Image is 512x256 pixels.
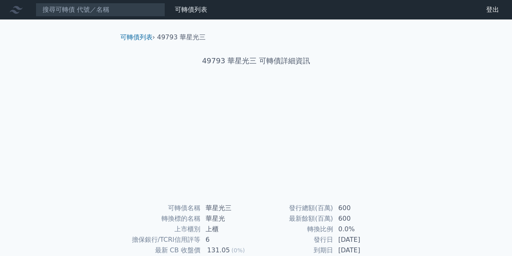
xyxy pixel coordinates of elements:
div: 131.05 [206,245,232,255]
td: 發行總額(百萬) [256,203,334,213]
td: [DATE] [334,234,389,245]
td: 轉換比例 [256,224,334,234]
li: › [120,32,155,42]
a: 登出 [480,3,506,16]
input: 搜尋可轉債 代號／名稱 [36,3,165,17]
td: 最新 CB 收盤價 [123,245,201,256]
td: 華星光 [201,213,256,224]
td: 到期日 [256,245,334,256]
td: 上櫃 [201,224,256,234]
td: 上市櫃別 [123,224,201,234]
a: 可轉債列表 [120,33,153,41]
td: 0.0% [334,224,389,234]
a: 可轉債列表 [175,6,207,13]
h1: 49793 華星光三 可轉債詳細資訊 [114,55,399,67]
li: 49793 華星光三 [157,32,206,42]
td: 600 [334,213,389,224]
td: 可轉債名稱 [123,203,201,213]
td: 轉換標的名稱 [123,213,201,224]
td: 華星光三 [201,203,256,213]
td: 600 [334,203,389,213]
span: (0%) [232,247,245,254]
td: [DATE] [334,245,389,256]
td: 最新餘額(百萬) [256,213,334,224]
td: 擔保銀行/TCRI信用評等 [123,234,201,245]
td: 6 [201,234,256,245]
td: 發行日 [256,234,334,245]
